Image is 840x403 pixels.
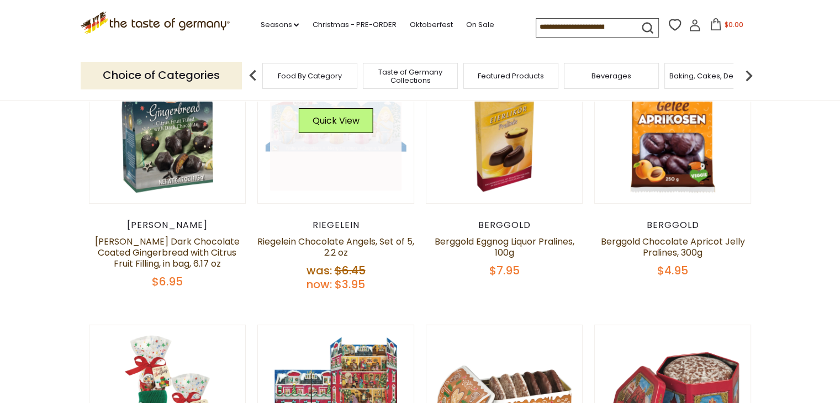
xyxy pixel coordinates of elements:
a: Christmas - PRE-ORDER [312,19,396,31]
a: Featured Products [478,72,544,80]
img: Berggold Chocolate Apricot Jelly Pralines, 300g [595,47,751,203]
a: Seasons [260,19,299,31]
img: Berggold Eggnog Liquor Pralines, 100g [426,47,583,203]
a: Berggold Eggnog Liquor Pralines, 100g [435,235,574,259]
span: $0.00 [724,20,743,29]
img: next arrow [738,65,760,87]
button: $0.00 [703,18,750,35]
label: Now: [307,277,332,292]
div: [PERSON_NAME] [89,220,246,231]
span: $6.45 [334,263,365,278]
img: previous arrow [242,65,264,87]
a: Food By Category [278,72,342,80]
label: Was: [306,263,331,278]
span: $3.95 [335,277,365,292]
a: Oktoberfest [409,19,452,31]
a: Berggold Chocolate Apricot Jelly Pralines, 300g [601,235,745,259]
span: $6.95 [152,274,183,289]
a: Baking, Cakes, Desserts [669,72,755,80]
a: [PERSON_NAME] Dark Chocolate Coated Gingerbread with Citrus Fruit Filling, in bag, 6.17 oz [95,235,240,270]
a: Taste of Germany Collections [366,68,455,84]
img: Riegelein Chocolate Angels, Set of 5, 2.2 oz [258,47,414,203]
img: Wicklein Dark Chocolate Coated Gingerbread with Citrus Fruit Filling, in bag, 6.17 oz [89,47,246,203]
div: Riegelein [257,220,415,231]
a: Riegelein Chocolate Angels, Set of 5, 2.2 oz [257,235,414,259]
span: $7.95 [489,263,520,278]
div: Berggold [426,220,583,231]
span: $4.95 [657,263,688,278]
div: Berggold [594,220,752,231]
p: Choice of Categories [81,62,242,89]
button: Quick View [298,108,373,133]
a: Beverages [591,72,631,80]
a: On Sale [466,19,494,31]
